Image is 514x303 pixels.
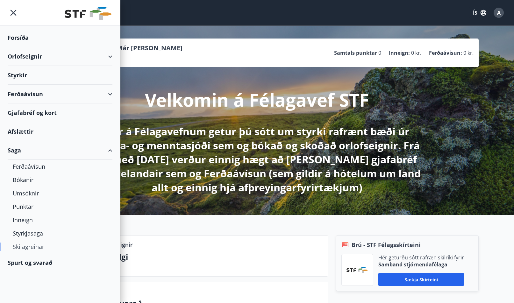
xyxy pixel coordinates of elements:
span: A [497,9,501,16]
div: Forsíða [8,28,112,47]
div: Gjafabréf og kort [8,103,112,122]
div: Saga [8,141,112,160]
div: Orlofseignir [8,47,112,66]
button: A [491,5,506,20]
div: Skilagreinar [13,240,107,253]
div: Umsóknir [13,187,107,200]
p: Næstu helgi [82,251,323,262]
button: ÍS [469,7,490,18]
div: Inneign [13,213,107,227]
span: 0 kr. [411,49,421,56]
p: [PERSON_NAME] Már [PERSON_NAME] [63,44,182,53]
span: 0 kr. [463,49,474,56]
div: Styrkjasaga [13,227,107,240]
button: menu [8,7,19,18]
div: Styrkir [8,66,112,85]
div: Ferðaávísun [13,160,107,173]
img: vjCaq2fThgY3EUYqSgpjEiBg6WP39ov69hlhuPVN.png [346,267,368,273]
p: Ferðaávísun : [429,49,462,56]
p: Samband stjórnendafélaga [378,261,464,268]
div: Bókanir [13,173,107,187]
span: Brú - STF Félagsskírteini [352,241,421,249]
span: 0 [378,49,381,56]
p: Hér á Félagavefnum getur þú sótt um styrki rafrænt bæði úr sjúkra- og menntasjóði sem og bókað og... [89,124,425,194]
div: Afslættir [8,122,112,141]
p: Hér geturðu sótt rafræn skilríki fyrir [378,254,464,261]
div: Spurt og svarað [8,253,112,272]
img: union_logo [65,7,112,20]
p: Inneign : [389,49,410,56]
button: Sækja skírteini [378,273,464,286]
p: Samtals punktar [334,49,377,56]
div: Punktar [13,200,107,213]
div: Ferðaávísun [8,85,112,103]
p: Velkomin á Félagavef STF [145,88,369,112]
